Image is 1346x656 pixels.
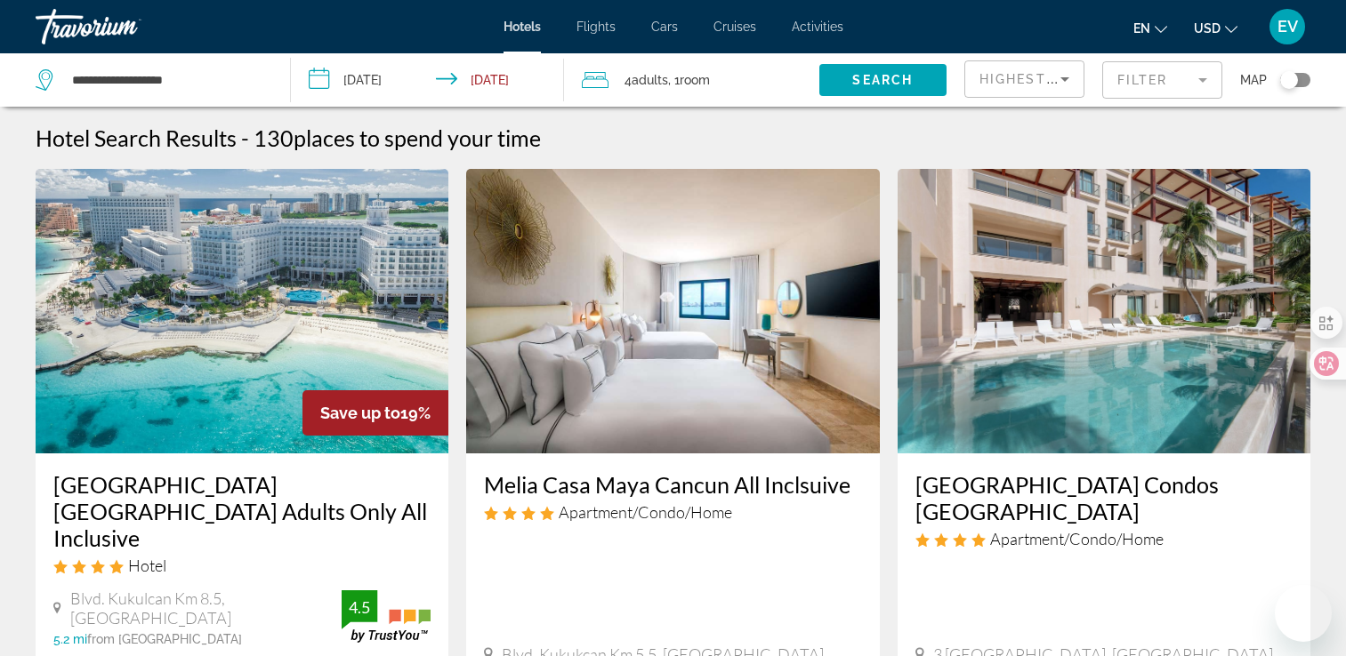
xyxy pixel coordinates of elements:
h2: 130 [254,124,541,151]
span: Adults [632,73,668,87]
div: 19% [302,390,448,436]
button: Search [819,64,947,96]
button: Filter [1102,60,1222,100]
span: from [GEOGRAPHIC_DATA] [87,632,242,646]
span: places to spend your time [294,124,541,151]
div: 4.5 [342,596,377,618]
div: 4 star Hotel [53,556,431,575]
a: Travorium [36,4,214,50]
a: Activities [792,20,843,34]
span: Search [852,73,913,87]
button: Toggle map [1267,72,1310,88]
button: Change currency [1194,15,1237,41]
span: Save up to [320,404,400,422]
a: Hotels [504,20,541,34]
div: 4 star Apartment [915,529,1293,548]
img: Hotel image [36,169,448,453]
span: EV [1277,18,1298,36]
div: 4 star Apartment [484,502,861,522]
a: Cars [651,20,678,34]
span: USD [1194,21,1221,36]
iframe: Az üzenetküldési ablak megnyitására szolgáló gomb [1275,585,1332,642]
img: trustyou-badge.svg [342,590,431,643]
a: Melia Casa Maya Cancun All Inclsuive [484,471,861,498]
span: - [241,124,249,151]
span: Map [1240,68,1267,92]
button: User Menu [1264,8,1310,45]
span: 4 [625,68,668,92]
span: Apartment/Condo/Home [990,529,1164,548]
h1: Hotel Search Results [36,124,237,151]
span: Blvd. Kukulcan Km 8.5, [GEOGRAPHIC_DATA] [70,588,343,628]
span: 5.2 mi [53,632,87,646]
span: Apartment/Condo/Home [559,502,732,522]
img: Hotel image [898,169,1310,453]
span: en [1133,21,1150,36]
a: [GEOGRAPHIC_DATA] [GEOGRAPHIC_DATA] Adults Only All Inclusive [53,471,431,551]
button: Change language [1133,15,1167,41]
span: Highest Price [979,72,1096,86]
mat-select: Sort by [979,68,1069,90]
a: Flights [576,20,616,34]
button: Check-in date: Oct 7, 2025 Check-out date: Oct 13, 2025 [291,53,564,107]
span: , 1 [668,68,710,92]
span: Room [680,73,710,87]
button: Travelers: 4 adults, 0 children [564,53,819,107]
a: Cruises [713,20,756,34]
a: [GEOGRAPHIC_DATA] Condos [GEOGRAPHIC_DATA] [915,471,1293,524]
img: Hotel image [466,169,879,453]
span: Hotel [128,556,166,575]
